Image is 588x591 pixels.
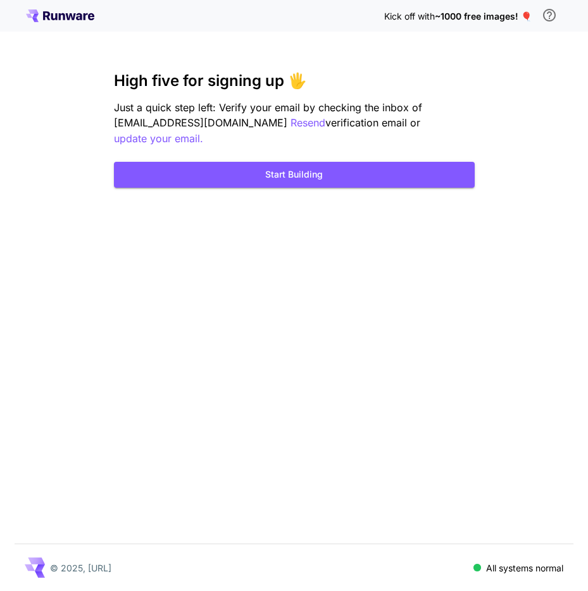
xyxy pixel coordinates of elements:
[435,11,532,21] span: ~1000 free images! 🎈
[50,561,111,575] p: © 2025, [URL]
[114,72,475,90] h3: High five for signing up 🖐️
[537,3,562,28] button: In order to qualify for free credit, you need to sign up with a business email address and click ...
[291,115,325,131] button: Resend
[114,162,475,188] button: Start Building
[384,11,435,21] span: Kick off with
[325,116,420,129] span: verification email or
[114,101,422,129] span: Just a quick step left: Verify your email by checking the inbox of [EMAIL_ADDRESS][DOMAIN_NAME]
[114,131,203,147] button: update your email.
[486,561,563,575] p: All systems normal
